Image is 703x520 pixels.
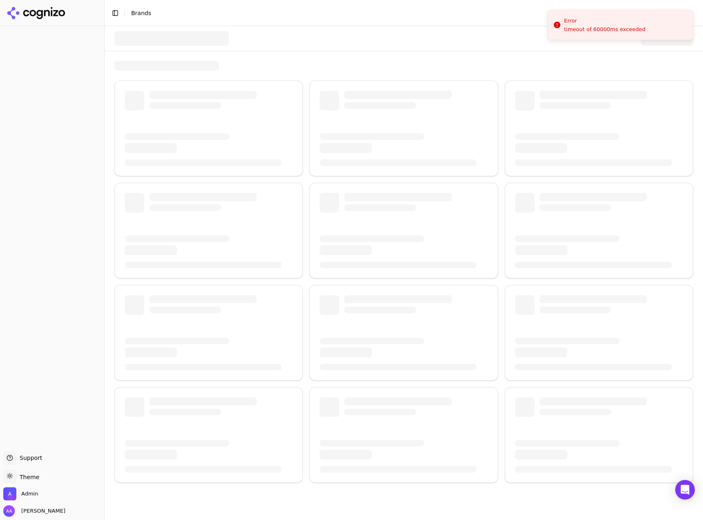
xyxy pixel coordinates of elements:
[131,9,680,17] nav: breadcrumb
[16,454,42,462] span: Support
[564,26,645,33] div: timeout of 60000ms exceeded
[131,10,151,16] span: Brands
[564,17,645,25] div: Error
[18,507,65,515] span: [PERSON_NAME]
[3,505,15,517] img: Alp Aysan
[3,487,38,500] button: Open organization switcher
[16,474,39,480] span: Theme
[675,480,695,500] div: Open Intercom Messenger
[3,487,16,500] img: Admin
[3,505,65,517] button: Open user button
[21,490,38,498] span: Admin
